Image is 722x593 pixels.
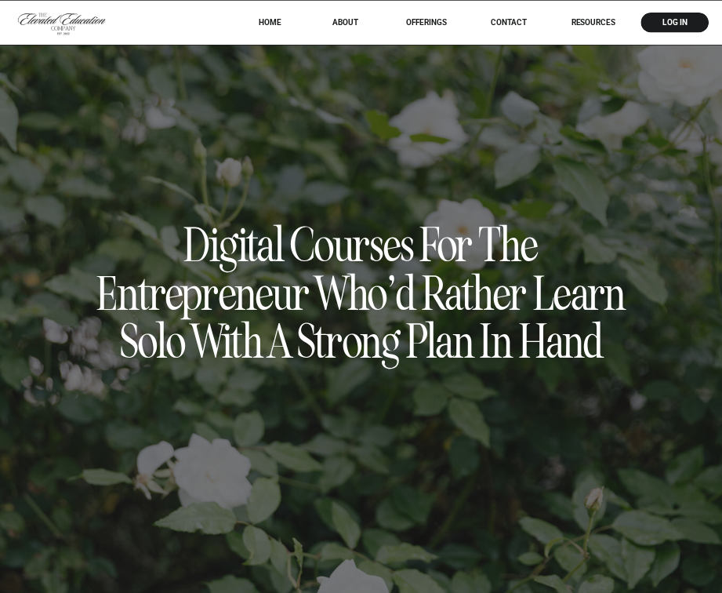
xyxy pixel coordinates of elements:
[555,18,632,27] a: RESOURCES
[389,18,464,27] a: offerings
[243,18,296,27] a: HOME
[651,18,698,27] a: log in
[325,18,367,27] a: About
[483,18,536,27] a: Contact
[82,223,640,371] h1: Digital courses for the entrepreneur who’d rather learn solo with a strong plan in hand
